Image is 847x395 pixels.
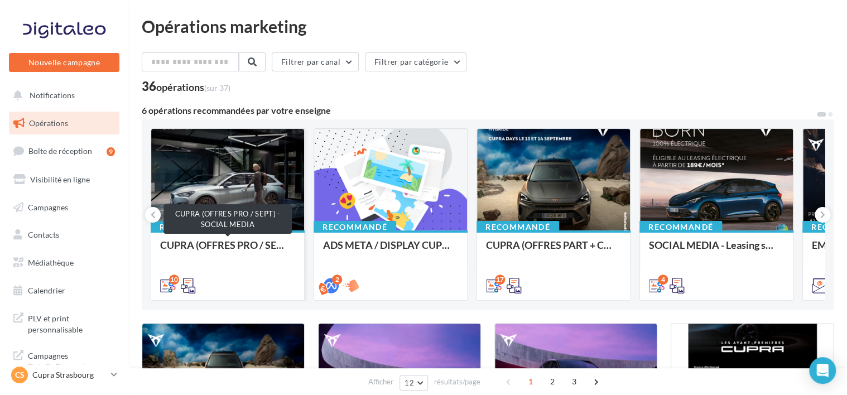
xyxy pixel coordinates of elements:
[28,230,59,239] span: Contacts
[28,311,115,335] span: PLV et print personnalisable
[365,52,466,71] button: Filtrer par catégorie
[7,223,122,247] a: Contacts
[9,53,119,72] button: Nouvelle campagne
[7,344,122,377] a: Campagnes DataOnDemand
[28,146,92,156] span: Boîte de réception
[658,274,668,285] div: 4
[28,202,68,211] span: Campagnes
[30,175,90,184] span: Visibilité en ligne
[142,80,230,93] div: 36
[7,84,117,107] button: Notifications
[332,274,342,285] div: 2
[368,377,393,387] span: Afficher
[7,251,122,274] a: Médiathèque
[107,147,115,156] div: 9
[15,369,25,380] span: CS
[9,364,119,386] a: CS Cupra Strasbourg
[522,373,540,391] span: 1
[7,139,122,163] a: Boîte de réception9
[151,221,233,233] div: Recommandé
[169,274,179,285] div: 10
[7,168,122,191] a: Visibilité en ligne
[163,204,292,234] div: CUPRA (OFFRES PRO / SEPT) - SOCIAL MEDIA
[7,196,122,219] a: Campagnes
[486,239,621,262] div: CUPRA (OFFRES PART + CUPRA DAYS / SEPT) - SOCIAL MEDIA
[405,378,414,387] span: 12
[543,373,561,391] span: 2
[272,52,359,71] button: Filtrer par canal
[30,90,75,100] span: Notifications
[649,239,784,262] div: SOCIAL MEDIA - Leasing social électrique - CUPRA Born
[160,239,295,262] div: CUPRA (OFFRES PRO / SEPT) - SOCIAL MEDIA
[28,286,65,295] span: Calendrier
[7,112,122,135] a: Opérations
[7,279,122,302] a: Calendrier
[495,274,505,285] div: 17
[400,375,428,391] button: 12
[142,106,816,115] div: 6 opérations recommandées par votre enseigne
[314,221,396,233] div: Recommandé
[156,82,230,92] div: opérations
[477,221,559,233] div: Recommandé
[639,221,722,233] div: Recommandé
[565,373,583,391] span: 3
[434,377,480,387] span: résultats/page
[28,348,115,372] span: Campagnes DataOnDemand
[32,369,107,380] p: Cupra Strasbourg
[7,306,122,339] a: PLV et print personnalisable
[204,83,230,93] span: (sur 37)
[323,239,458,262] div: ADS META / DISPLAY CUPRA DAYS Septembre 2025
[29,118,68,128] span: Opérations
[28,258,74,267] span: Médiathèque
[809,357,836,384] div: Open Intercom Messenger
[142,18,834,35] div: Opérations marketing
